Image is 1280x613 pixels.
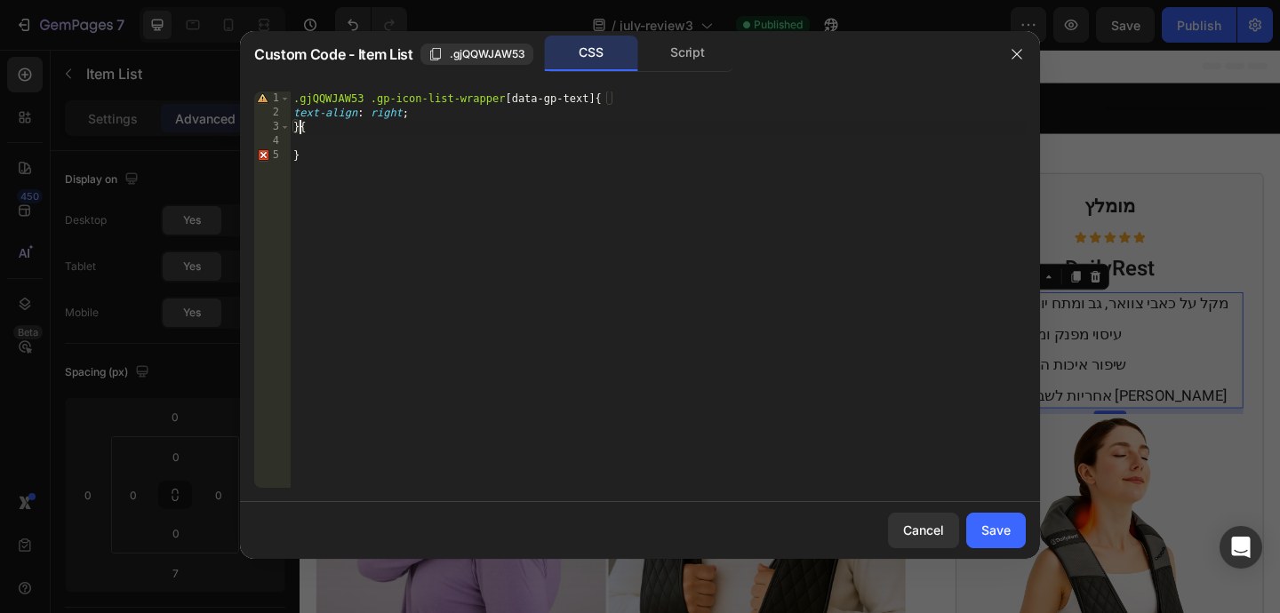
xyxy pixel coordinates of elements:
h2: DailyRest [736,222,1027,256]
p: אחריות לשביעות [PERSON_NAME] [773,367,1011,387]
div: 5 [254,148,291,163]
span: .gjQQWJAW53 [450,46,525,62]
div: Cancel [903,521,944,539]
div: 1 [254,92,291,106]
div: Open Intercom Messenger [1220,526,1262,569]
h2: מומלץ [736,156,1027,187]
div: Script [641,36,734,71]
div: Save [981,521,1011,539]
strong: המכשיר הביתי שעוזר לאלפי אנשים בעולם להקל על כאבי צוואר ולשחרר את המתח בכל סוף יום [22,132,657,214]
p: מקל על כאבי צוואר, גב ומתח יומיומי [773,267,1011,287]
div: 3 [254,120,291,134]
button: Cancel [888,513,959,548]
span: Custom Code - Item List [254,44,413,65]
p: שיפור איכות השינה [773,333,1011,354]
div: CSS [545,36,638,71]
h2: אם אתם סובלים מכאבים בצוואר, עומס בכתפיים או תחושת כובד בגב העליון – קראו את זה לפני שאתם ממשיכים... [18,220,659,275]
div: 4 [254,134,291,148]
div: Item List [758,239,808,255]
div: 2 [254,106,291,120]
p: עיסוי מפנק ומרגיע [773,300,1011,321]
button: Save [966,513,1026,548]
button: .gjQQWJAW53 [420,44,533,65]
p: DailyRest [20,45,528,83]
